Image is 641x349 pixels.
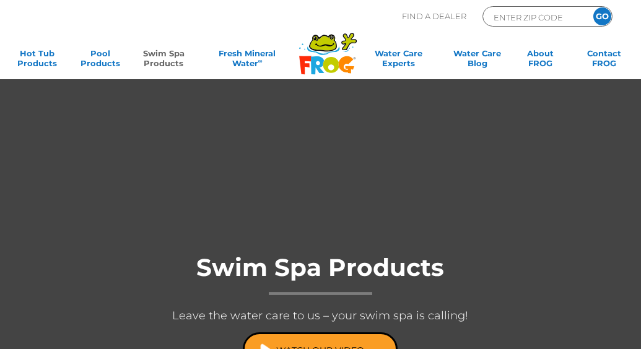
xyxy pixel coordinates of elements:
input: Zip Code Form [492,10,576,24]
input: GO [593,7,611,25]
a: AboutFROG [516,48,565,73]
a: Fresh MineralWater∞ [203,48,292,73]
a: ContactFROG [579,48,629,73]
a: Water CareExperts [359,48,438,73]
a: Hot TubProducts [12,48,62,73]
a: PoolProducts [76,48,125,73]
p: Leave the water care to us – your swim spa is calling! [116,305,525,326]
a: Water CareBlog [453,48,502,73]
a: Swim SpaProducts [139,48,189,73]
h1: Swim Spa Products [116,254,525,295]
p: Find A Dealer [402,6,466,27]
sup: ∞ [258,58,263,64]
